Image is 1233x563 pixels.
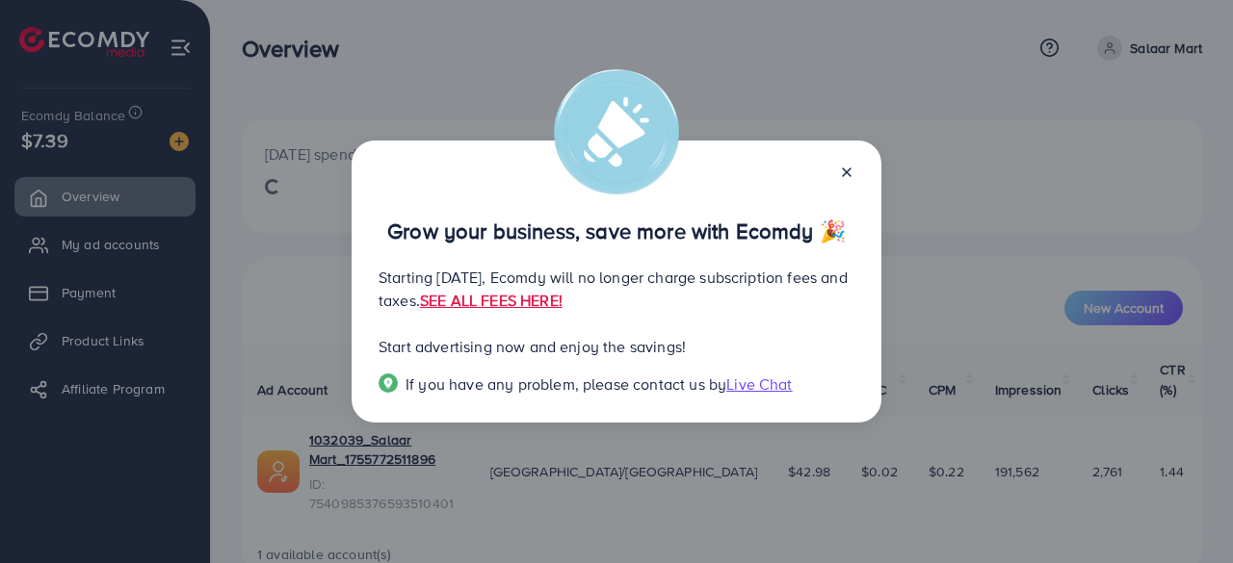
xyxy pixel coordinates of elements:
[379,219,854,243] p: Grow your business, save more with Ecomdy 🎉
[406,373,726,395] span: If you have any problem, please contact us by
[379,335,854,358] p: Start advertising now and enjoy the savings!
[379,266,854,312] p: Starting [DATE], Ecomdy will no longer charge subscription fees and taxes.
[420,290,563,311] a: SEE ALL FEES HERE!
[726,373,792,395] span: Live Chat
[379,373,398,393] img: Popup guide
[554,69,679,194] img: alert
